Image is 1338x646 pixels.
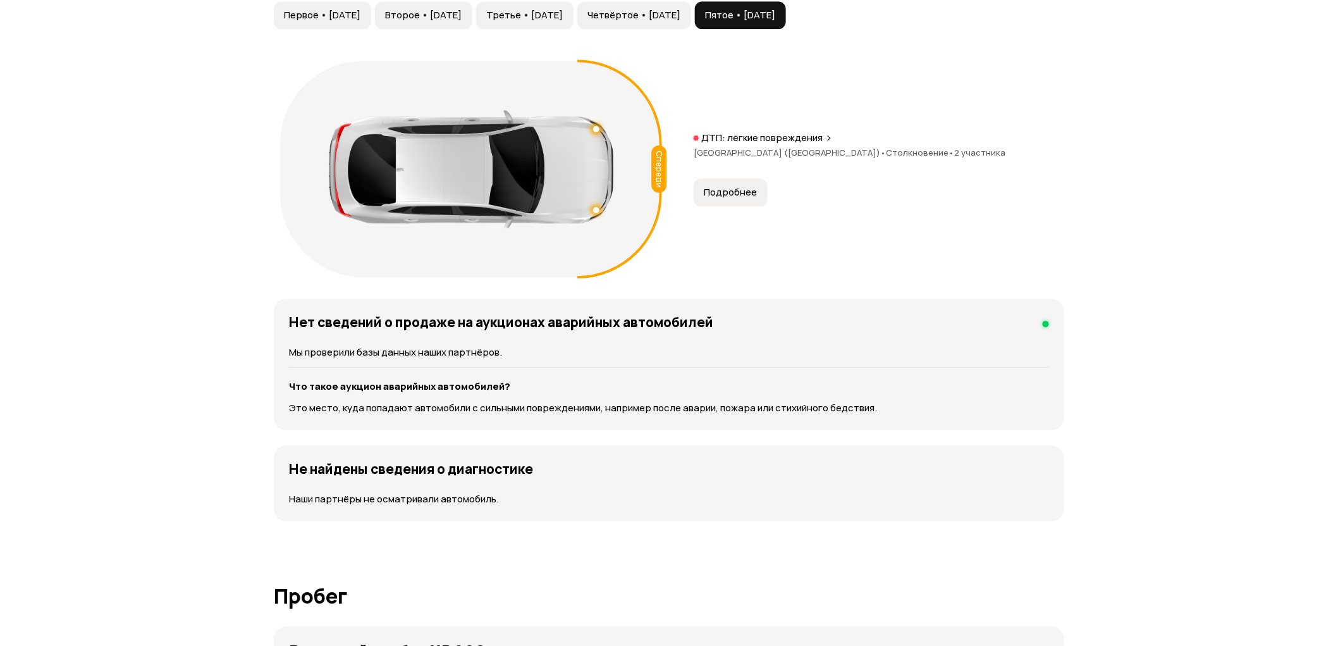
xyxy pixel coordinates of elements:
[385,9,462,22] span: Второе • [DATE]
[694,147,886,158] span: [GEOGRAPHIC_DATA] ([GEOGRAPHIC_DATA])
[289,380,510,393] strong: Что такое аукцион аварийных автомобилей?
[587,9,680,22] span: Четвёртое • [DATE]
[274,585,1064,607] h1: Пробег
[476,1,574,29] button: Третье • [DATE]
[701,132,823,144] p: ДТП: лёгкие повреждения
[652,146,667,193] div: Спереди
[289,345,1049,359] p: Мы проверили базы данных наших партнёров.
[284,9,360,22] span: Первое • [DATE]
[695,1,786,29] button: Пятое • [DATE]
[289,401,1049,415] p: Это место, куда попадают автомобили с сильными повреждениями, например после аварии, пожара или с...
[577,1,691,29] button: Четвёртое • [DATE]
[694,178,768,206] button: Подробнее
[486,9,563,22] span: Третье • [DATE]
[948,147,954,158] span: •
[274,1,371,29] button: Первое • [DATE]
[289,314,713,330] h4: Нет сведений о продаже на аукционах аварийных автомобилей
[705,9,775,22] span: Пятое • [DATE]
[954,147,1005,158] span: 2 участника
[289,461,533,477] h4: Не найдены сведения о диагностике
[704,186,757,199] span: Подробнее
[880,147,886,158] span: •
[375,1,472,29] button: Второе • [DATE]
[289,492,1049,506] p: Наши партнёры не осматривали автомобиль.
[886,147,954,158] span: Столкновение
